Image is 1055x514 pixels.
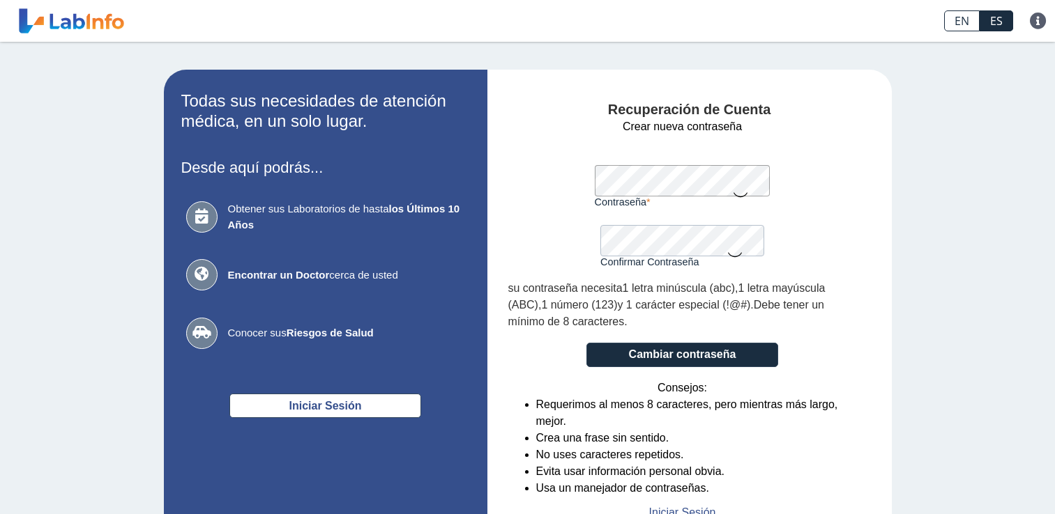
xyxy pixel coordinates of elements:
span: su contraseña necesita [508,282,623,294]
b: Encontrar un Doctor [228,269,330,281]
button: Iniciar Sesión [229,394,421,418]
span: y 1 carácter especial (!@#) [617,299,750,311]
label: Contraseña [595,196,771,208]
span: Obtener sus Laboratorios de hasta [228,201,465,233]
span: 1 letra minúscula (abc) [623,282,735,294]
h4: Recuperación de Cuenta [508,102,871,118]
span: cerca de usted [228,267,465,283]
li: Crea una frase sin sentido. [536,430,857,446]
h3: Desde aquí podrás... [181,159,470,176]
li: Requerimos al menos 8 caracteres, pero mientras más largo, mejor. [536,396,857,430]
span: 1 número (123) [541,299,617,311]
span: Consejos: [658,380,707,396]
b: Riesgos de Salud [287,327,374,338]
span: Crear nueva contraseña [623,118,742,135]
span: Conocer sus [228,325,465,341]
label: Confirmar Contraseña [600,256,764,267]
h2: Todas sus necesidades de atención médica, en un solo lugar. [181,91,470,132]
button: Cambiar contraseña [586,343,778,367]
div: , , . . [508,280,857,330]
b: los Últimos 10 Años [228,203,460,231]
li: No uses caracteres repetidos. [536,446,857,463]
a: ES [980,10,1013,31]
li: Usa un manejador de contraseñas. [536,480,857,497]
a: EN [944,10,980,31]
li: Evita usar información personal obvia. [536,463,857,480]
